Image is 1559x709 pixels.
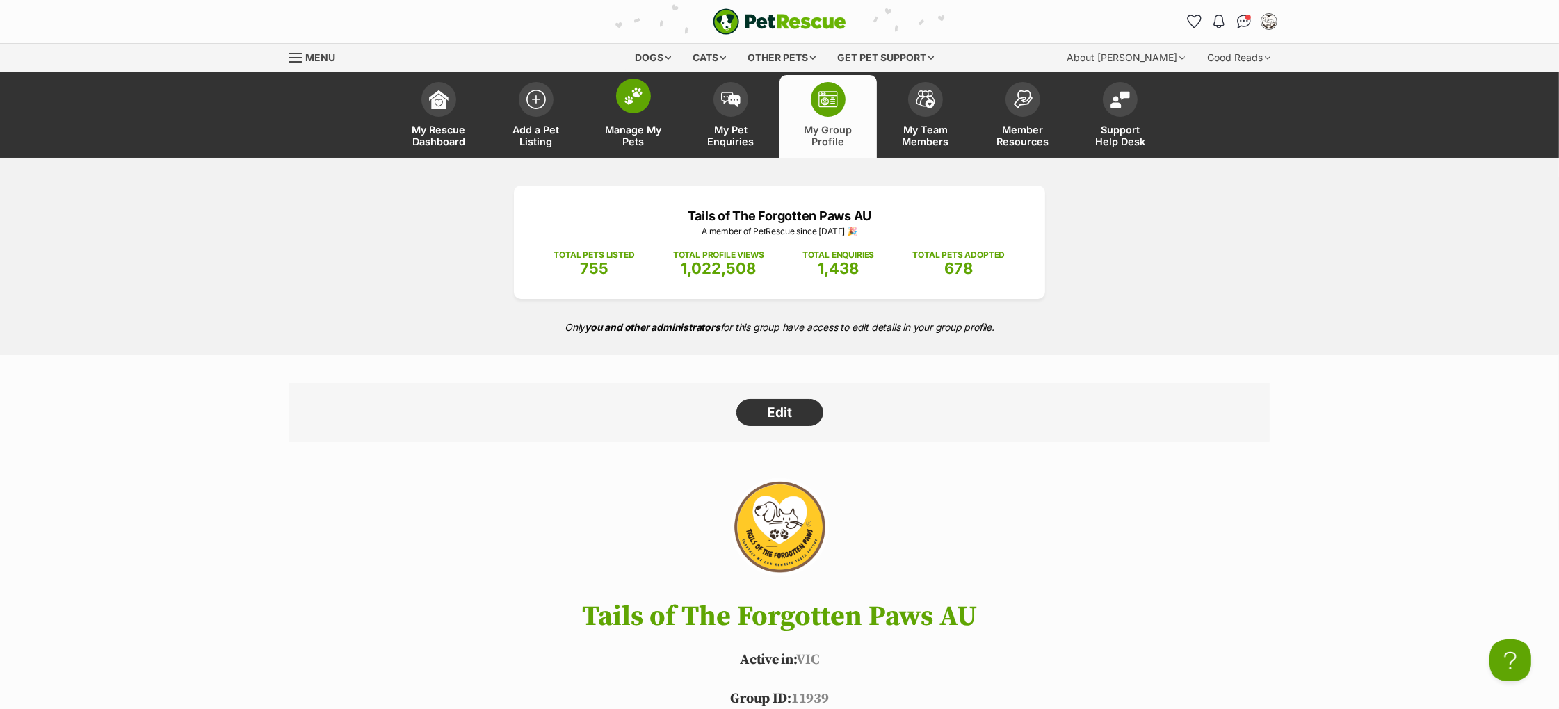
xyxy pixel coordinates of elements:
[289,44,345,69] a: Menu
[268,601,1291,632] h1: Tails of The Forgotten Paws AU
[1197,44,1280,72] div: Good Reads
[894,124,957,147] span: My Team Members
[407,124,470,147] span: My Rescue Dashboard
[713,8,846,35] a: PetRescue
[268,650,1291,671] p: VIC
[1489,639,1531,681] iframe: Help Scout Beacon - Open
[700,470,859,588] img: Tails of The Forgotten Paws AU
[1057,44,1195,72] div: About [PERSON_NAME]
[526,90,546,109] img: add-pet-listing-icon-0afa8454b4691262ce3f59096e99ab1cd57d4a30225e0717b998d2c9b9846f56.svg
[1258,10,1280,33] button: My account
[535,225,1024,238] p: A member of PetRescue since [DATE] 🎉
[797,124,859,147] span: My Group Profile
[730,690,791,708] span: Group ID:
[487,75,585,158] a: Add a Pet Listing
[1262,15,1276,28] img: Tails of The Forgotten Paws AU profile pic
[305,51,335,63] span: Menu
[535,206,1024,225] p: Tails of The Forgotten Paws AU
[1089,124,1152,147] span: Support Help Desk
[673,249,764,261] p: TOTAL PROFILE VIEWS
[736,399,823,427] a: Edit
[1072,75,1169,158] a: Support Help Desk
[779,75,877,158] a: My Group Profile
[602,124,665,147] span: Manage My Pets
[700,124,762,147] span: My Pet Enquiries
[1110,91,1130,108] img: help-desk-icon-fdf02630f3aa405de69fd3d07c3f3aa587a6932b1a1747fa1d2bba05be0121f9.svg
[740,651,796,669] span: Active in:
[877,75,974,158] a: My Team Members
[818,91,838,108] img: group-profile-icon-3fa3cf56718a62981997c0bc7e787c4b2cf8bcc04b72c1350f741eb67cf2f40e.svg
[684,44,736,72] div: Cats
[1233,10,1255,33] a: Conversations
[1013,90,1033,108] img: member-resources-icon-8e73f808a243e03378d46382f2149f9095a855e16c252ad45f914b54edf8863c.svg
[828,44,944,72] div: Get pet support
[1237,15,1252,28] img: chat-41dd97257d64d25036548639549fe6c8038ab92f7586957e7f3b1b290dea8141.svg
[974,75,1072,158] a: Member Resources
[429,90,449,109] img: dashboard-icon-eb2f2d2d3e046f16d808141f083e7271f6b2e854fb5c12c21221c1fb7104beca.svg
[681,259,756,277] span: 1,022,508
[738,44,826,72] div: Other pets
[585,321,720,333] strong: you and other administrators
[580,259,608,277] span: 755
[626,44,681,72] div: Dogs
[992,124,1054,147] span: Member Resources
[1208,10,1230,33] button: Notifications
[916,90,935,108] img: team-members-icon-5396bd8760b3fe7c0b43da4ab00e1e3bb1a5d9ba89233759b79545d2d3fc5d0d.svg
[802,249,874,261] p: TOTAL ENQUIRIES
[713,8,846,35] img: logo-e224e6f780fb5917bec1dbf3a21bbac754714ae5b6737aabdf751b685950b380.svg
[505,124,567,147] span: Add a Pet Listing
[554,249,635,261] p: TOTAL PETS LISTED
[1213,15,1225,28] img: notifications-46538b983faf8c2785f20acdc204bb7945ddae34d4c08c2a6579f10ce5e182be.svg
[1183,10,1205,33] a: Favourites
[818,259,859,277] span: 1,438
[721,92,741,107] img: pet-enquiries-icon-7e3ad2cf08bfb03b45e93fb7055b45f3efa6380592205ae92323e6603595dc1f.svg
[585,75,682,158] a: Manage My Pets
[912,249,1005,261] p: TOTAL PETS ADOPTED
[390,75,487,158] a: My Rescue Dashboard
[682,75,779,158] a: My Pet Enquiries
[624,87,643,105] img: manage-my-pets-icon-02211641906a0b7f246fdf0571729dbe1e7629f14944591b6c1af311fb30b64b.svg
[944,259,973,277] span: 678
[1183,10,1280,33] ul: Account quick links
